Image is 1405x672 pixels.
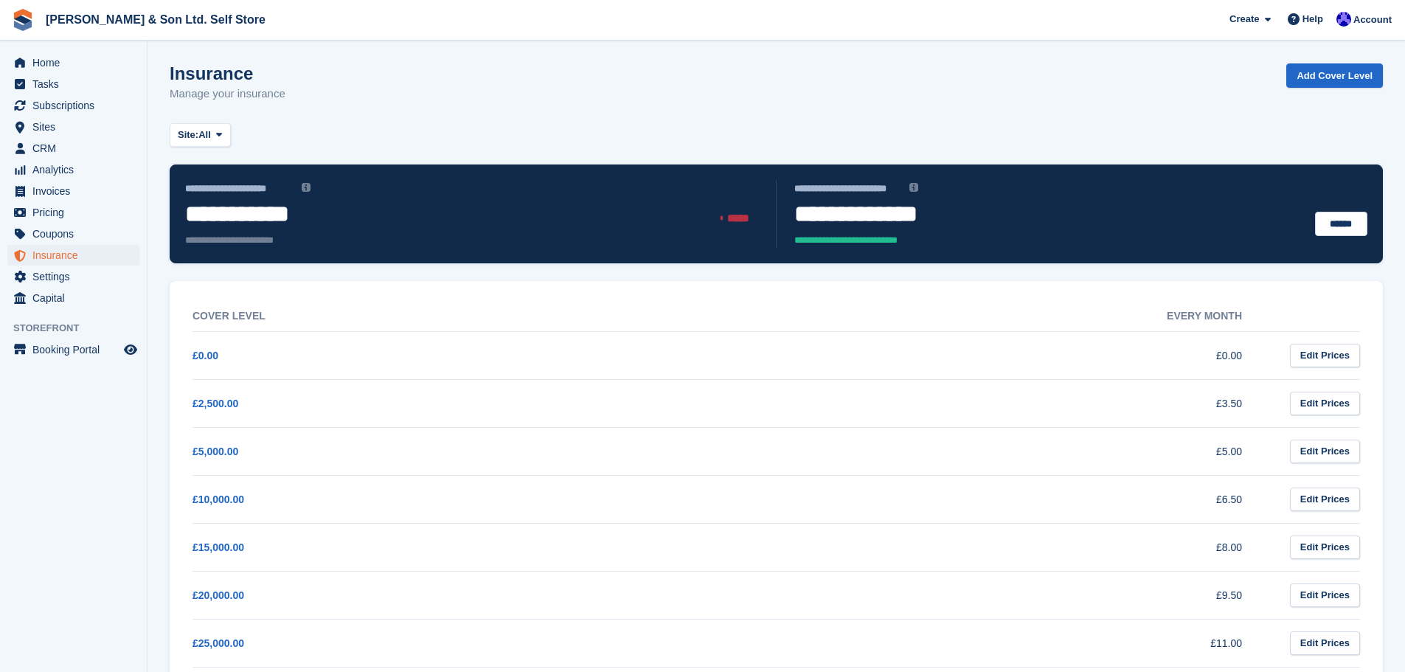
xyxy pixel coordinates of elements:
span: Insurance [32,245,121,266]
a: menu [7,74,139,94]
a: Edit Prices [1290,392,1360,416]
a: Edit Prices [1290,631,1360,656]
a: Edit Prices [1290,440,1360,464]
button: Site: All [170,123,231,148]
td: £9.50 [732,571,1272,619]
a: Edit Prices [1290,583,1360,608]
span: Booking Portal [32,339,121,360]
span: Site: [178,128,198,142]
td: £8.00 [732,523,1272,571]
span: Pricing [32,202,121,223]
a: menu [7,95,139,116]
span: Subscriptions [32,95,121,116]
a: £25,000.00 [192,637,244,649]
img: icon-info-grey-7440780725fd019a000dd9b08b2336e03edf1995a4989e88bcd33f0948082b44.svg [302,183,311,192]
a: menu [7,224,139,244]
a: £20,000.00 [192,589,244,601]
span: Coupons [32,224,121,244]
a: Edit Prices [1290,344,1360,368]
a: £15,000.00 [192,541,244,553]
td: £0.00 [732,331,1272,379]
span: Capital [32,288,121,308]
span: Home [32,52,121,73]
a: menu [7,266,139,287]
a: [PERSON_NAME] & Son Ltd. Self Store [40,7,271,32]
span: Storefront [13,321,147,336]
a: £10,000.00 [192,493,244,505]
img: icon-info-grey-7440780725fd019a000dd9b08b2336e03edf1995a4989e88bcd33f0948082b44.svg [909,183,918,192]
a: £2,500.00 [192,398,238,409]
span: Analytics [32,159,121,180]
a: menu [7,117,139,137]
a: menu [7,159,139,180]
th: Cover Level [192,301,732,332]
span: Tasks [32,74,121,94]
p: Manage your insurance [170,86,285,103]
img: Samantha Tripp [1336,12,1351,27]
a: menu [7,288,139,308]
a: Edit Prices [1290,488,1360,512]
a: menu [7,52,139,73]
span: Sites [32,117,121,137]
span: Settings [32,266,121,287]
a: £5,000.00 [192,446,238,457]
a: menu [7,202,139,223]
td: £11.00 [732,619,1272,667]
a: menu [7,339,139,360]
a: £0.00 [192,350,218,361]
img: stora-icon-8386f47178a22dfd0bd8f6a31ec36ba5ce8667c1dd55bd0f319d3a0aa187defe.svg [12,9,34,31]
a: menu [7,245,139,266]
a: Preview store [122,341,139,358]
a: Edit Prices [1290,536,1360,560]
td: £5.00 [732,427,1272,475]
span: Account [1353,13,1392,27]
a: menu [7,138,139,159]
a: Add Cover Level [1286,63,1383,88]
span: Create [1229,12,1259,27]
th: Every month [732,301,1272,332]
span: Invoices [32,181,121,201]
span: All [198,128,211,142]
td: £6.50 [732,475,1272,523]
a: menu [7,181,139,201]
h1: Insurance [170,63,285,83]
span: CRM [32,138,121,159]
td: £3.50 [732,379,1272,427]
span: Help [1302,12,1323,27]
